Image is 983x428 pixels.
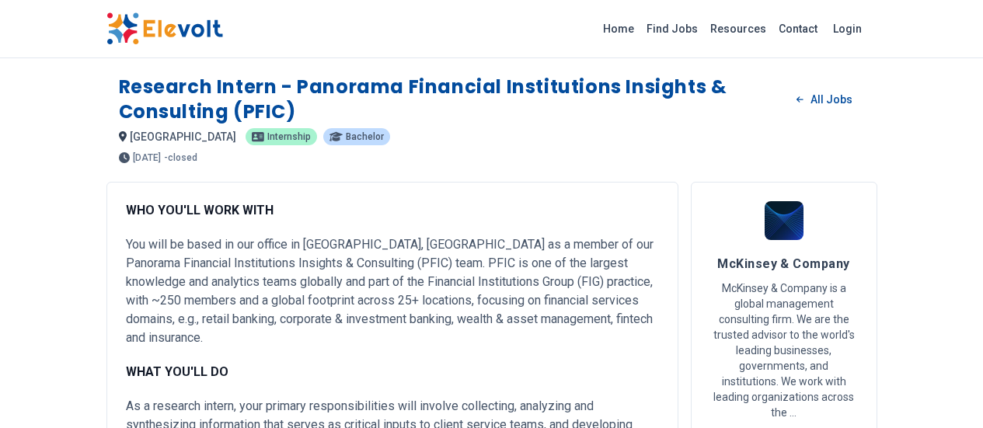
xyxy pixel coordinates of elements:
a: All Jobs [784,88,864,111]
a: Home [597,16,640,41]
img: McKinsey & Company [765,201,803,240]
span: [DATE] [133,153,161,162]
span: McKinsey & Company [717,256,849,271]
strong: WHO YOU'LL WORK WITH [126,203,274,217]
span: internship [267,132,311,141]
img: Elevolt [106,12,223,45]
p: - closed [164,153,197,162]
h1: Research Intern - Panorama Financial Institutions Insights & Consulting (PFIC) [119,75,785,124]
a: Login [824,13,871,44]
a: Resources [704,16,772,41]
p: McKinsey & Company is a global management consulting firm. We are the trusted advisor to the worl... [710,280,858,420]
p: You will be based in our office in [GEOGRAPHIC_DATA], [GEOGRAPHIC_DATA] as a member of our Panora... [126,235,659,347]
a: Contact [772,16,824,41]
a: Find Jobs [640,16,704,41]
span: [GEOGRAPHIC_DATA] [130,130,236,143]
span: bachelor [346,132,384,141]
strong: WHAT YOU'LL DO [126,364,228,379]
